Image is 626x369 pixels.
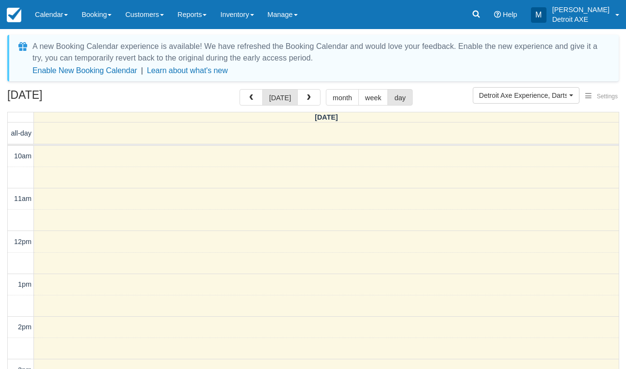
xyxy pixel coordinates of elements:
[494,11,501,18] i: Help
[358,89,388,106] button: week
[387,89,412,106] button: day
[531,7,546,23] div: M
[315,113,338,121] span: [DATE]
[262,89,298,106] button: [DATE]
[32,66,137,76] button: Enable New Booking Calendar
[503,11,517,18] span: Help
[7,8,21,22] img: checkfront-main-nav-mini-logo.png
[552,15,610,24] p: Detroit AXE
[14,152,32,160] span: 10am
[11,129,32,137] span: all-day
[479,91,567,100] span: Detroit Axe Experience, Darts Detroit Experience
[7,89,130,107] h2: [DATE]
[18,280,32,288] span: 1pm
[552,5,610,15] p: [PERSON_NAME]
[326,89,359,106] button: month
[14,195,32,202] span: 11am
[141,66,143,75] span: |
[473,87,579,104] button: Detroit Axe Experience, Darts Detroit Experience
[597,93,618,100] span: Settings
[147,66,228,75] a: Learn about what's new
[32,41,607,64] div: A new Booking Calendar experience is available! We have refreshed the Booking Calendar and would ...
[579,90,624,104] button: Settings
[18,323,32,331] span: 2pm
[14,238,32,246] span: 12pm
